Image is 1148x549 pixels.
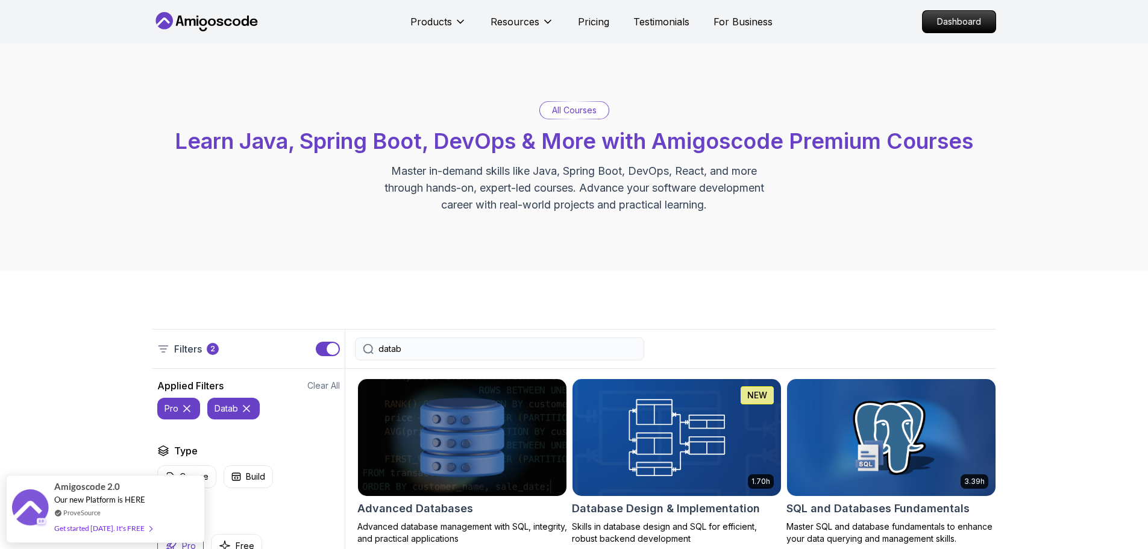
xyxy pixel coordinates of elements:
button: Build [224,465,273,488]
p: 1.70h [751,477,770,486]
button: datab [207,398,260,419]
p: All Courses [552,104,597,116]
p: pro [165,403,178,415]
h2: Database Design & Implementation [572,500,760,517]
iframe: chat widget [1097,501,1136,537]
h2: Type [174,444,198,458]
h2: Advanced Databases [357,500,473,517]
img: Advanced Databases card [358,379,566,496]
a: For Business [714,14,773,29]
p: 3.39h [964,477,985,486]
p: NEW [747,389,767,401]
p: Products [410,14,452,29]
p: Dashboard [923,11,996,33]
button: Clear All [307,380,340,392]
button: Resources [491,14,554,39]
a: ProveSource [63,507,101,518]
h2: Applied Filters [157,378,224,393]
p: 2 [210,344,215,354]
a: Dashboard [922,10,996,33]
span: Amigoscode 2.0 [54,480,120,494]
a: Database Design & Implementation card1.70hNEWDatabase Design & ImplementationSkills in database d... [572,378,782,545]
input: Search Java, React, Spring boot ... [378,343,636,355]
button: Course [157,465,216,488]
div: Get started [DATE]. It's FREE [54,521,152,535]
button: pro [157,398,200,419]
a: Pricing [578,14,609,29]
h2: SQL and Databases Fundamentals [786,500,970,517]
p: Skills in database design and SQL for efficient, robust backend development [572,521,782,545]
p: Resources [491,14,539,29]
a: Advanced Databases cardAdvanced DatabasesAdvanced database management with SQL, integrity, and pr... [357,378,567,545]
p: Advanced database management with SQL, integrity, and practical applications [357,521,567,545]
a: SQL and Databases Fundamentals card3.39hSQL and Databases FundamentalsMaster SQL and database fun... [786,378,996,545]
p: Build [246,471,265,483]
p: datab [215,403,238,415]
p: Filters [174,342,202,356]
p: Master in-demand skills like Java, Spring Boot, DevOps, React, and more through hands-on, expert-... [372,163,777,213]
img: Database Design & Implementation card [572,379,781,496]
a: Testimonials [633,14,689,29]
button: Products [410,14,466,39]
img: provesource social proof notification image [12,489,48,529]
p: Master SQL and database fundamentals to enhance your data querying and management skills. [786,521,996,545]
p: Course [180,471,209,483]
span: Learn Java, Spring Boot, DevOps & More with Amigoscode Premium Courses [175,128,973,154]
img: SQL and Databases Fundamentals card [787,379,996,496]
span: Our new Platform is HERE [54,495,145,504]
